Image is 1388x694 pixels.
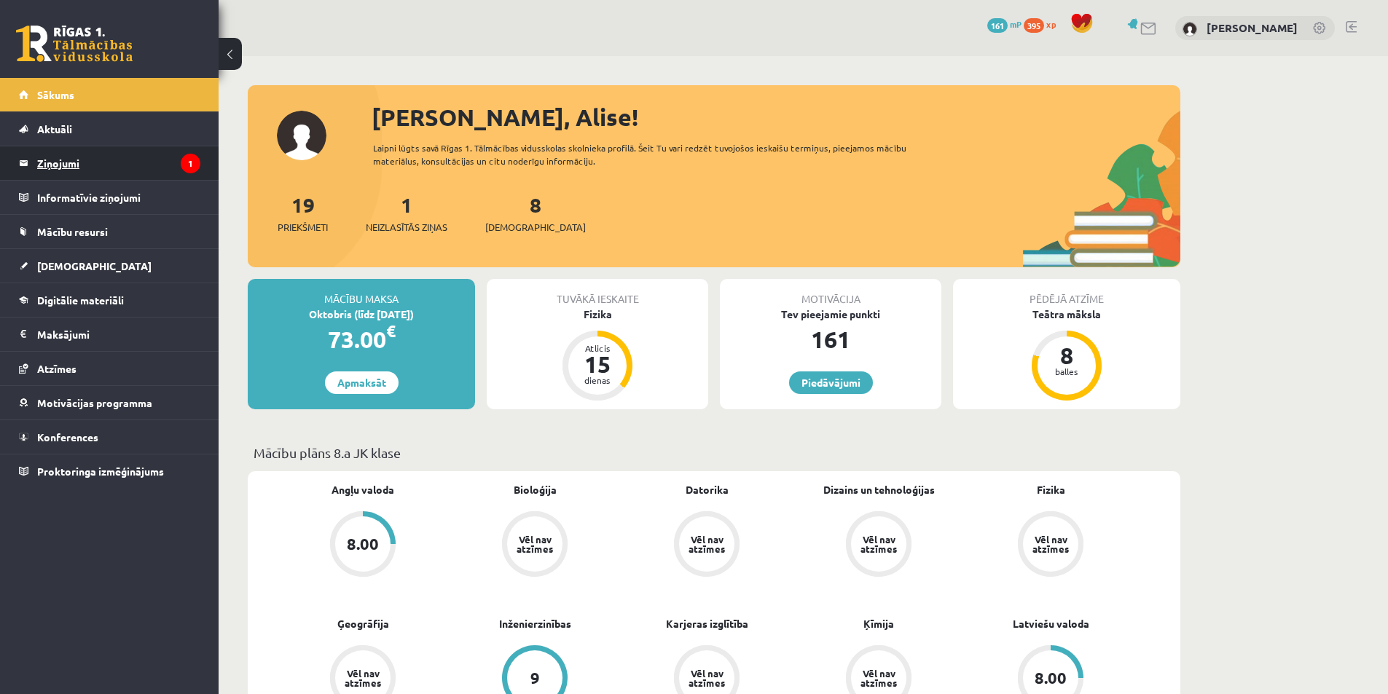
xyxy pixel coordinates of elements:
[1045,367,1089,376] div: balles
[37,88,74,101] span: Sākums
[248,322,475,357] div: 73.00
[1183,22,1197,36] img: Alise Dilevka
[37,430,98,443] span: Konferences
[342,669,383,687] div: Vēl nav atzīmes
[487,307,708,322] div: Fizika
[514,535,555,553] div: Vēl nav atzīmes
[332,482,394,497] a: Angļu valoda
[181,154,200,173] i: 1
[19,249,200,283] a: [DEMOGRAPHIC_DATA]
[19,283,200,317] a: Digitālie materiāli
[37,181,200,214] legend: Informatīvie ziņojumi
[19,420,200,454] a: Konferences
[1207,20,1298,35] a: [PERSON_NAME]
[16,25,133,62] a: Rīgas 1. Tālmācības vidusskola
[19,352,200,385] a: Atzīmes
[686,482,729,497] a: Datorika
[987,18,1008,33] span: 161
[1035,670,1067,686] div: 8.00
[666,616,748,631] a: Karjeras izglītība
[621,511,793,580] a: Vēl nav atzīmes
[37,396,152,409] span: Motivācijas programma
[987,18,1022,30] a: 161 mP
[576,352,619,376] div: 15
[19,318,200,351] a: Maksājumi
[1030,535,1071,553] div: Vēl nav atzīmes
[514,482,557,497] a: Bioloģija
[576,344,619,352] div: Atlicis
[449,511,621,580] a: Vēl nav atzīmes
[37,122,72,135] span: Aktuāli
[485,192,586,234] a: 8[DEMOGRAPHIC_DATA]
[278,220,328,234] span: Priekšmeti
[965,511,1137,580] a: Vēl nav atzīmes
[325,371,399,394] a: Apmaksāt
[530,670,540,686] div: 9
[19,146,200,180] a: Ziņojumi1
[337,616,389,631] a: Ģeogrāfija
[347,536,379,552] div: 8.00
[37,318,200,351] legend: Maksājumi
[1046,18,1056,30] span: xp
[1037,482,1065,497] a: Fizika
[37,225,108,238] span: Mācību resursi
[37,146,200,180] legend: Ziņojumi
[487,307,708,403] a: Fizika Atlicis 15 dienas
[1010,18,1022,30] span: mP
[1045,344,1089,367] div: 8
[858,669,899,687] div: Vēl nav atzīmes
[1024,18,1044,33] span: 395
[1013,616,1089,631] a: Latviešu valoda
[1024,18,1063,30] a: 395 xp
[278,192,328,234] a: 19Priekšmeti
[386,320,396,342] span: €
[372,100,1180,135] div: [PERSON_NAME], Alise!
[499,616,571,631] a: Inženierzinības
[485,220,586,234] span: [DEMOGRAPHIC_DATA]
[19,78,200,111] a: Sākums
[953,307,1180,403] a: Teātra māksla 8 balles
[248,279,475,307] div: Mācību maksa
[720,307,941,322] div: Tev pieejamie punkti
[487,279,708,307] div: Tuvākā ieskaite
[37,259,152,272] span: [DEMOGRAPHIC_DATA]
[720,322,941,357] div: 161
[789,371,873,394] a: Piedāvājumi
[686,669,727,687] div: Vēl nav atzīmes
[19,215,200,248] a: Mācību resursi
[823,482,935,497] a: Dizains un tehnoloģijas
[793,511,965,580] a: Vēl nav atzīmes
[858,535,899,553] div: Vēl nav atzīmes
[953,279,1180,307] div: Pēdējā atzīme
[576,376,619,385] div: dienas
[37,362,77,375] span: Atzīmes
[277,511,449,580] a: 8.00
[863,616,894,631] a: Ķīmija
[686,535,727,553] div: Vēl nav atzīmes
[720,279,941,307] div: Motivācija
[19,112,200,146] a: Aktuāli
[37,293,124,307] span: Digitālie materiāli
[254,443,1175,462] p: Mācību plāns 8.a JK klase
[37,465,164,478] span: Proktoringa izmēģinājums
[373,141,933,167] div: Laipni lūgts savā Rīgas 1. Tālmācības vidusskolas skolnieka profilā. Šeit Tu vari redzēt tuvojošo...
[953,307,1180,322] div: Teātra māksla
[19,454,200,488] a: Proktoringa izmēģinājums
[19,386,200,419] a: Motivācijas programma
[248,307,475,322] div: Oktobris (līdz [DATE])
[366,220,447,234] span: Neizlasītās ziņas
[366,192,447,234] a: 1Neizlasītās ziņas
[19,181,200,214] a: Informatīvie ziņojumi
